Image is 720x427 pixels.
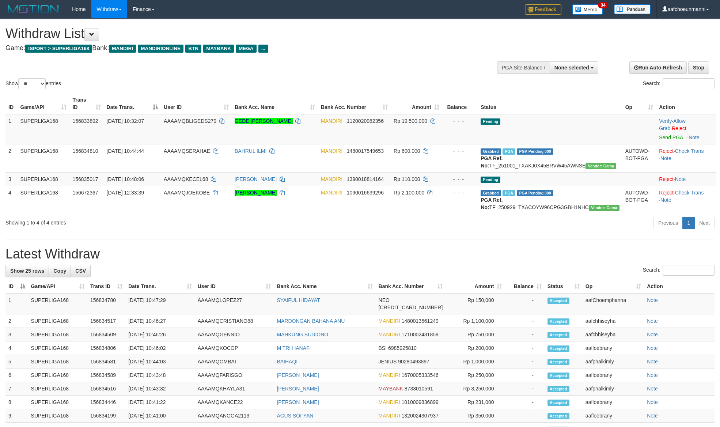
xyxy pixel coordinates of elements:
[347,118,384,124] span: Copy 1120020982356 to clipboard
[28,396,87,409] td: SUPERLIGA168
[18,78,46,89] select: Showentries
[72,190,98,196] span: 156672367
[5,396,28,409] td: 8
[379,399,400,405] span: MANDIRI
[321,118,342,124] span: MANDIRI
[347,190,384,196] span: Copy 1090016639296 to clipboard
[478,144,622,172] td: TF_251001_TXAKJ0X45BRVW45AWNSE
[505,328,544,341] td: -
[583,328,644,341] td: aafchhiseyha
[75,268,86,274] span: CSV
[379,332,400,337] span: MANDIRI
[164,176,208,182] span: AAAAMQKECEL68
[547,318,569,325] span: Accepted
[104,93,161,114] th: Date Trans.: activate to sort column descending
[125,328,195,341] td: [DATE] 10:46:26
[629,61,687,74] a: Run Auto-Refresh
[583,341,644,355] td: aafloebrany
[481,148,501,155] span: Grabbed
[675,148,704,154] a: Check Trans
[647,359,658,364] a: Note
[503,148,515,155] span: Marked by aafchhiseyha
[379,305,443,310] span: Copy 5859459223534313 to clipboard
[663,78,715,89] input: Search:
[647,413,658,419] a: Note
[659,118,685,131] span: ·
[321,148,342,154] span: MANDIRI
[660,155,671,161] a: Note
[505,341,544,355] td: -
[445,175,475,183] div: - - -
[5,382,28,396] td: 7
[583,409,644,423] td: aafloebrany
[481,155,503,169] b: PGA Ref. No:
[277,345,311,351] a: M TRI HANAFI
[694,217,715,229] a: Next
[583,355,644,369] td: aafphalkimly
[446,355,505,369] td: Rp 1,000,000
[5,280,28,293] th: ID: activate to sort column descending
[195,396,274,409] td: AAAAMQKANCE22
[622,144,656,172] td: AUTOWD-BOT-PGA
[138,45,183,53] span: MANDIRIONLINE
[446,328,505,341] td: Rp 750,000
[446,280,505,293] th: Amount: activate to sort column ascending
[405,386,433,392] span: Copy 8733010591 to clipboard
[235,176,277,182] a: [PERSON_NAME]
[659,135,683,140] a: Send PGA
[235,118,293,124] a: GEDE [PERSON_NAME]
[195,314,274,328] td: AAAAMQCRISTIANO88
[446,396,505,409] td: Rp 231,000
[398,359,429,364] span: Copy 90280493897 to clipboard
[388,345,417,351] span: Copy 6985925810 to clipboard
[446,341,505,355] td: Rp 200,000
[17,172,69,186] td: SUPERLIGA168
[402,399,439,405] span: Copy 1010009836899 to clipboard
[394,148,420,154] span: Rp 600.000
[72,176,98,182] span: 156835017
[195,280,274,293] th: User ID: activate to sort column ascending
[28,382,87,396] td: SUPERLIGA168
[195,355,274,369] td: AAAAMQOMBAI
[164,118,216,124] span: AAAAMQBLIGEDS279
[547,345,569,352] span: Accepted
[28,409,87,423] td: SUPERLIGA168
[478,186,622,214] td: TF_250929_TXACOYW96CPG3GBH1NHC
[125,396,195,409] td: [DATE] 10:41:22
[17,114,69,144] td: SUPERLIGA168
[5,144,17,172] td: 2
[554,65,589,71] span: None selected
[25,45,92,53] span: ISPORT > SUPERLIGA168
[5,45,473,52] h4: Game: Bank:
[589,205,619,211] span: Vendor URL: https://trx31.1velocity.biz
[277,413,313,419] a: AGUS SOFYAN
[481,118,500,125] span: Pending
[647,297,658,303] a: Note
[277,386,319,392] a: [PERSON_NAME]
[402,332,439,337] span: Copy 1710002431859 to clipboard
[402,318,439,324] span: Copy 1480013561249 to clipboard
[586,163,616,169] span: Vendor URL: https://trx31.1velocity.biz
[644,280,715,293] th: Action
[5,93,17,114] th: ID
[5,186,17,214] td: 4
[195,341,274,355] td: AAAAMQKOCOP
[107,148,144,154] span: [DATE] 10:44:44
[87,355,125,369] td: 156834581
[598,2,608,8] span: 34
[446,409,505,423] td: Rp 350,000
[503,190,515,196] span: Marked by aafsengchandara
[525,4,561,15] img: Feedback.jpg
[5,172,17,186] td: 3
[682,217,695,229] a: 1
[69,93,103,114] th: Trans ID: activate to sort column ascending
[391,93,442,114] th: Amount: activate to sort column ascending
[379,413,400,419] span: MANDIRI
[5,78,61,89] label: Show entries
[28,355,87,369] td: SUPERLIGA168
[125,355,195,369] td: [DATE] 10:44:03
[583,280,644,293] th: Op: activate to sort column ascending
[505,355,544,369] td: -
[277,359,298,364] a: BAIHAQI
[547,332,569,338] span: Accepted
